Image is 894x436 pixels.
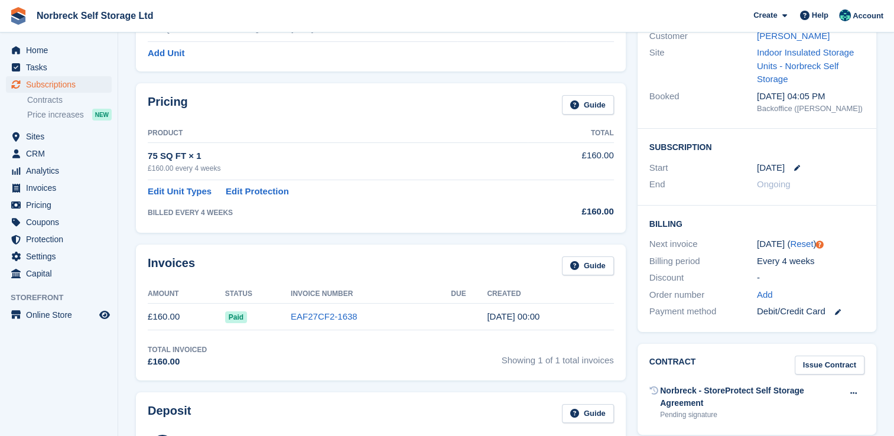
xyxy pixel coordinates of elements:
a: Issue Contract [795,356,864,375]
span: Protection [26,231,97,248]
span: CRM [26,145,97,162]
a: [PERSON_NAME] [757,31,830,41]
a: Add Unit [148,47,184,60]
div: Next invoice [649,237,757,251]
img: Sally King [839,9,851,21]
h2: Subscription [649,141,864,152]
span: Storefront [11,292,118,304]
span: Price increases [27,109,84,121]
div: Start [649,161,757,175]
span: Create [753,9,777,21]
div: £160.00 every 4 weeks [148,163,528,174]
span: Settings [26,248,97,265]
h2: Contract [649,356,696,375]
a: menu [6,128,112,145]
span: Subscriptions [26,76,97,93]
div: Every 4 weeks [757,255,864,268]
th: Status [225,285,291,304]
span: Online Store [26,307,97,323]
a: menu [6,231,112,248]
div: Total Invoiced [148,344,207,355]
div: Site [649,46,757,86]
a: Norbreck Self Storage Ltd [32,6,158,25]
a: Edit Unit Types [148,185,212,199]
h2: Pricing [148,95,188,115]
a: EAF27CF2-1638 [291,311,357,321]
th: Due [451,285,487,304]
h2: Invoices [148,256,195,276]
time: 2025-08-17 23:00:00 UTC [757,161,785,175]
h2: Deposit [148,404,191,424]
a: menu [6,307,112,323]
div: £160.00 [148,355,207,369]
div: Tooltip anchor [814,239,825,250]
a: Reset [790,239,813,249]
img: stora-icon-8386f47178a22dfd0bd8f6a31ec36ba5ce8667c1dd55bd0f319d3a0aa187defe.svg [9,7,27,25]
div: Billing period [649,255,757,268]
a: Guide [562,256,614,276]
div: BILLED EVERY 4 WEEKS [148,207,528,218]
a: menu [6,76,112,93]
a: menu [6,42,112,58]
th: Amount [148,285,225,304]
a: Preview store [97,308,112,322]
span: Analytics [26,162,97,179]
div: Pending signature [660,409,843,420]
td: £160.00 [528,142,614,180]
time: 2025-08-17 23:00:28 UTC [487,311,539,321]
a: menu [6,265,112,282]
a: Guide [562,404,614,424]
div: [DATE] 04:05 PM [757,90,864,103]
span: Sites [26,128,97,145]
span: Paid [225,311,247,323]
div: £160.00 [528,205,614,219]
span: Home [26,42,97,58]
div: NEW [92,109,112,121]
a: menu [6,162,112,179]
div: Booked [649,90,757,115]
span: Account [853,10,883,22]
a: Guide [562,95,614,115]
span: Help [812,9,828,21]
span: Capital [26,265,97,282]
span: Pricing [26,197,97,213]
a: menu [6,59,112,76]
span: Tasks [26,59,97,76]
div: Order number [649,288,757,302]
div: Debit/Credit Card [757,305,864,318]
div: 75 SQ FT × 1 [148,149,528,163]
h2: Billing [649,217,864,229]
a: Edit Protection [226,185,289,199]
div: Norbreck - StoreProtect Self Storage Agreement [660,385,843,409]
div: Customer [649,30,757,43]
th: Created [487,285,613,304]
a: Contracts [27,95,112,106]
div: Discount [649,271,757,285]
a: Add [757,288,773,302]
span: Invoices [26,180,97,196]
a: Indoor Insulated Storage Units - Norbreck Self Storage [757,47,854,84]
th: Total [528,124,614,143]
th: Product [148,124,528,143]
div: Payment method [649,305,757,318]
a: menu [6,145,112,162]
a: Price increases NEW [27,108,112,121]
span: Showing 1 of 1 total invoices [502,344,614,369]
span: Coupons [26,214,97,230]
th: Invoice Number [291,285,451,304]
a: menu [6,248,112,265]
div: [DATE] ( ) [757,237,864,251]
div: End [649,178,757,191]
a: menu [6,180,112,196]
a: menu [6,214,112,230]
a: menu [6,197,112,213]
div: - [757,271,864,285]
span: Ongoing [757,179,791,189]
div: Backoffice ([PERSON_NAME]) [757,103,864,115]
td: £160.00 [148,304,225,330]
